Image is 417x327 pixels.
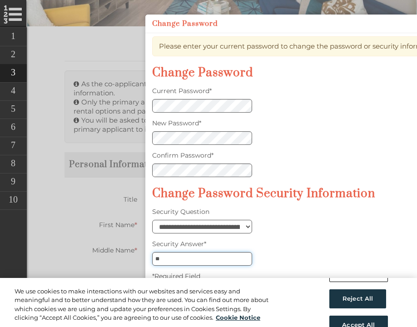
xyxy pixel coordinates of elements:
[152,131,252,145] input: New Password
[216,314,260,321] a: More information about your privacy
[152,163,252,177] input: Confirm Password
[152,19,218,28] h2: Change Password
[329,289,386,308] button: Reject All
[152,252,252,266] input: Security Answer
[15,287,273,322] div: We use cookies to make interactions with our websites and services easy and meaningful and to bet...
[152,99,252,113] input: Current Password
